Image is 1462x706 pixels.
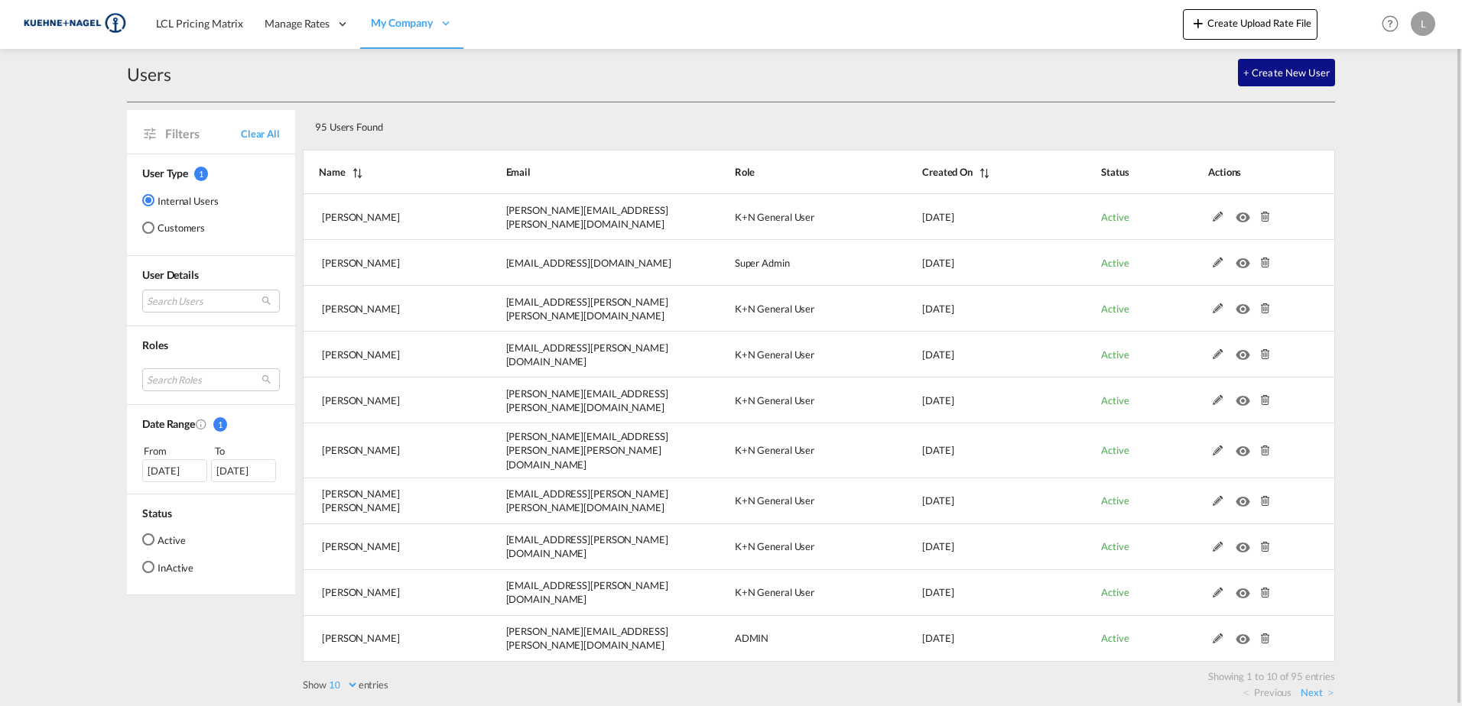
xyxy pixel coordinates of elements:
[735,348,814,361] span: K+N General User
[735,303,814,315] span: K+N General User
[142,220,219,235] md-radio-button: Customers
[265,16,330,31] span: Manage Rates
[322,211,400,223] span: [PERSON_NAME]
[142,532,193,547] md-radio-button: Active
[211,459,276,482] div: [DATE]
[1243,685,1291,699] a: Previous
[468,150,697,194] th: Email
[1236,630,1256,640] md-icon: icon-eye
[697,478,884,524] td: K+N General User
[1101,540,1129,552] span: Active
[303,332,468,377] td: Ramunas Uldukis
[1236,300,1256,310] md-icon: icon-eye
[1236,391,1256,402] md-icon: icon-eye
[922,394,954,406] span: [DATE]
[506,579,668,605] span: [EMAIL_ADDRESS][PERSON_NAME][DOMAIN_NAME]
[1236,254,1256,264] md-icon: icon-eye
[142,338,168,351] span: Roles
[884,423,1063,478] td: 2025-06-20
[468,616,697,662] td: ravikumar.baniya@freightify.in
[735,394,814,406] span: K+N General User
[884,286,1063,332] td: 2025-07-17
[1063,150,1170,194] th: Status
[506,625,668,651] span: [PERSON_NAME][EMAIL_ADDRESS][PERSON_NAME][DOMAIN_NAME]
[884,194,1063,240] td: 2025-08-14
[884,332,1063,377] td: 2025-07-15
[697,377,884,423] td: K+N General User
[310,662,1335,683] div: Showing 1 to 10 of 95 entries
[922,303,954,315] span: [DATE]
[697,570,884,616] td: K+N General User
[468,524,697,570] td: myonghan.ahn@kuehne-nagel.com
[1301,685,1334,699] a: Next
[1238,59,1335,86] button: + Create New User
[468,478,697,524] td: aenis.lankenau@kuehne-nagel.com
[506,296,668,322] span: [EMAIL_ADDRESS][PERSON_NAME][PERSON_NAME][DOMAIN_NAME]
[1101,494,1129,507] span: Active
[213,443,281,458] div: To
[468,570,697,616] td: macarena.montaner@kuehne-nagel.com
[1236,208,1256,219] md-icon: icon-eye
[922,586,954,598] span: [DATE]
[506,342,668,368] span: [EMAIL_ADDRESS][PERSON_NAME][DOMAIN_NAME]
[1101,257,1129,269] span: Active
[1189,14,1207,32] md-icon: icon-plus 400-fg
[142,559,193,575] md-radio-button: InActive
[1170,150,1335,194] th: Actions
[735,257,790,269] span: Super Admin
[506,257,671,269] span: [EMAIL_ADDRESS][DOMAIN_NAME]
[922,348,954,361] span: [DATE]
[697,150,884,194] th: Role
[506,487,668,513] span: [EMAIL_ADDRESS][PERSON_NAME][PERSON_NAME][DOMAIN_NAME]
[468,377,697,423] td: thomas.harder@kuehne-nagel.com
[1101,632,1129,644] span: Active
[697,332,884,377] td: K+N General User
[1411,11,1435,36] div: L
[922,494,954,507] span: [DATE]
[142,443,280,481] span: From To [DATE][DATE]
[303,423,468,478] td: Ruth Njoroge
[1183,9,1317,40] button: icon-plus 400-fgCreate Upload Rate File
[735,444,814,456] span: K+N General User
[327,678,359,691] select: Showentries
[303,524,468,570] td: Myonghan Ahn
[322,303,400,315] span: [PERSON_NAME]
[884,524,1063,570] td: 2025-05-27
[697,286,884,332] td: K+N General User
[142,417,195,430] span: Date Range
[1101,303,1129,315] span: Active
[322,632,400,644] span: [PERSON_NAME]
[165,125,241,142] span: Filters
[194,167,208,181] span: 1
[142,443,210,458] div: From
[303,377,468,423] td: Thomas Harder
[922,211,954,223] span: [DATE]
[303,478,468,524] td: Aenis Lankenau
[142,459,207,482] div: [DATE]
[23,7,126,41] img: 36441310f41511efafde313da40ec4a4.png
[309,108,1227,140] div: 95 Users Found
[506,533,668,559] span: [EMAIL_ADDRESS][PERSON_NAME][DOMAIN_NAME]
[922,632,954,644] span: [DATE]
[735,494,814,507] span: K+N General User
[506,387,668,413] span: [PERSON_NAME][EMAIL_ADDRESS][PERSON_NAME][DOMAIN_NAME]
[697,616,884,662] td: ADMIN
[142,167,188,180] span: User Type
[697,194,884,240] td: K+N General User
[322,348,400,361] span: [PERSON_NAME]
[468,332,697,377] td: ramunas.uldukis@kuehne-nagel.com
[735,586,814,598] span: K+N General User
[697,423,884,478] td: K+N General User
[506,204,668,230] span: [PERSON_NAME][EMAIL_ADDRESS][PERSON_NAME][DOMAIN_NAME]
[884,150,1063,194] th: Created On
[1377,11,1411,38] div: Help
[1101,586,1129,598] span: Active
[303,570,468,616] td: Macarena Montaner
[468,194,697,240] td: pascal.zellweger@kuehne-nagel.com
[303,194,468,240] td: Pascal Zellweger
[303,286,468,332] td: Carolina Gonçalves
[884,570,1063,616] td: 2025-05-27
[1377,11,1403,37] span: Help
[1236,584,1256,594] md-icon: icon-eye
[322,487,400,513] span: [PERSON_NAME] [PERSON_NAME]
